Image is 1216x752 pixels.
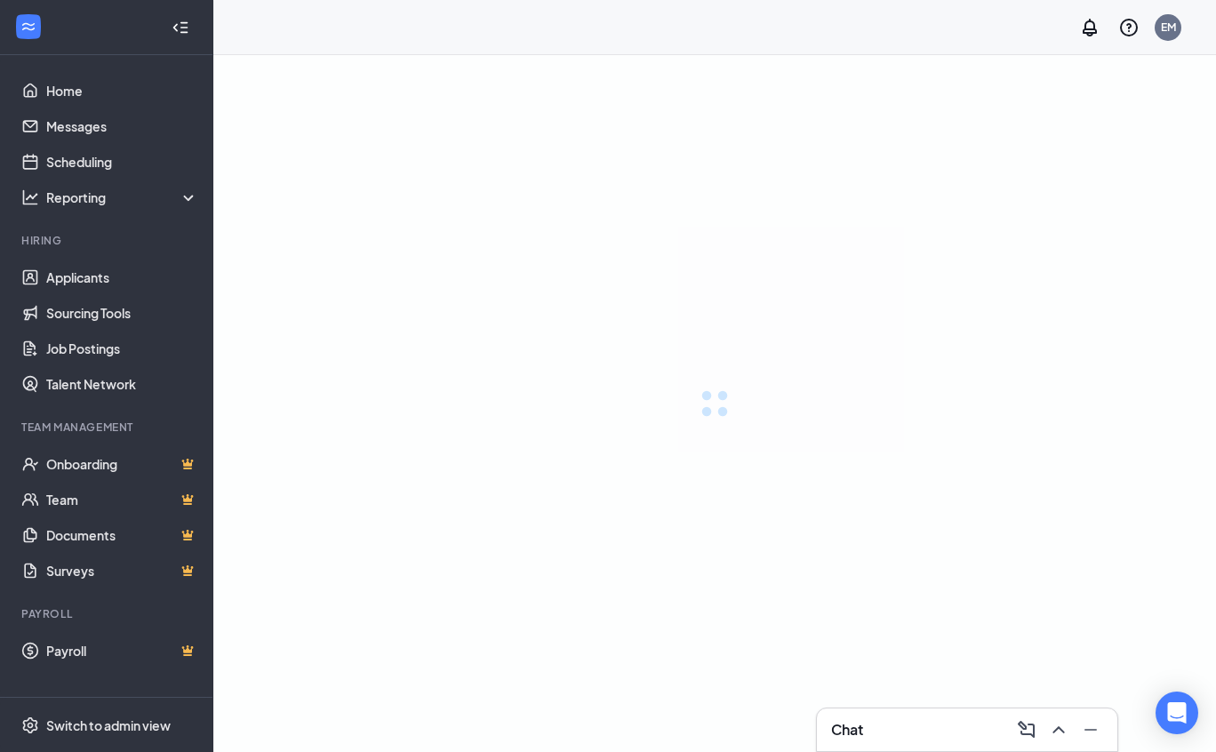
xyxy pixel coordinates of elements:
button: ComposeMessage [1011,716,1039,744]
a: Home [46,73,198,108]
svg: QuestionInfo [1118,17,1140,38]
div: EM [1161,20,1176,35]
a: Sourcing Tools [46,295,198,331]
svg: Analysis [21,188,39,206]
button: ChevronUp [1043,716,1071,744]
svg: ComposeMessage [1016,719,1037,740]
div: Open Intercom Messenger [1156,692,1198,734]
a: Talent Network [46,366,198,402]
div: Payroll [21,606,195,621]
svg: Minimize [1080,719,1101,740]
svg: Notifications [1079,17,1100,38]
svg: Collapse [172,19,189,36]
svg: Settings [21,716,39,734]
a: PayrollCrown [46,633,198,668]
div: Switch to admin view [46,716,171,734]
a: Messages [46,108,198,144]
a: DocumentsCrown [46,517,198,553]
div: Reporting [46,188,199,206]
a: OnboardingCrown [46,446,198,482]
div: Hiring [21,233,195,248]
a: TeamCrown [46,482,198,517]
a: Job Postings [46,331,198,366]
a: SurveysCrown [46,553,198,588]
button: Minimize [1075,716,1103,744]
svg: ChevronUp [1048,719,1069,740]
h3: Chat [831,720,863,740]
a: Scheduling [46,144,198,180]
a: Applicants [46,260,198,295]
svg: WorkstreamLogo [20,18,37,36]
div: Team Management [21,420,195,435]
